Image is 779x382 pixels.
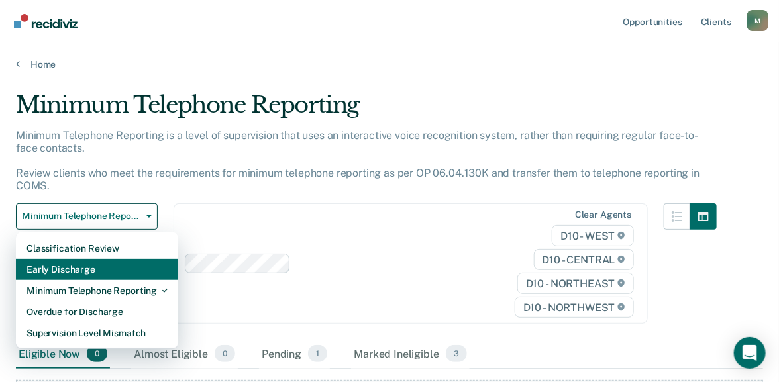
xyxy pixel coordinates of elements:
[215,345,235,362] span: 0
[575,209,631,220] div: Clear agents
[26,322,168,344] div: Supervision Level Mismatch
[26,301,168,322] div: Overdue for Discharge
[16,129,700,193] p: Minimum Telephone Reporting is a level of supervision that uses an interactive voice recognition ...
[552,225,634,246] span: D10 - WEST
[26,280,168,301] div: Minimum Telephone Reporting
[26,259,168,280] div: Early Discharge
[259,340,330,369] div: Pending1
[87,345,107,362] span: 0
[308,345,327,362] span: 1
[16,91,717,129] div: Minimum Telephone Reporting
[16,58,763,70] a: Home
[26,238,168,259] div: Classification Review
[16,340,110,369] div: Eligible Now0
[534,249,635,270] span: D10 - CENTRAL
[131,340,238,369] div: Almost Eligible0
[517,273,634,294] span: D10 - NORTHEAST
[22,211,141,222] span: Minimum Telephone Reporting
[446,345,467,362] span: 3
[747,10,768,31] button: Profile dropdown button
[351,340,470,369] div: Marked Ineligible3
[734,337,766,369] div: Open Intercom Messenger
[16,203,158,230] button: Minimum Telephone Reporting
[747,10,768,31] div: M
[515,297,634,318] span: D10 - NORTHWEST
[14,14,78,28] img: Recidiviz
